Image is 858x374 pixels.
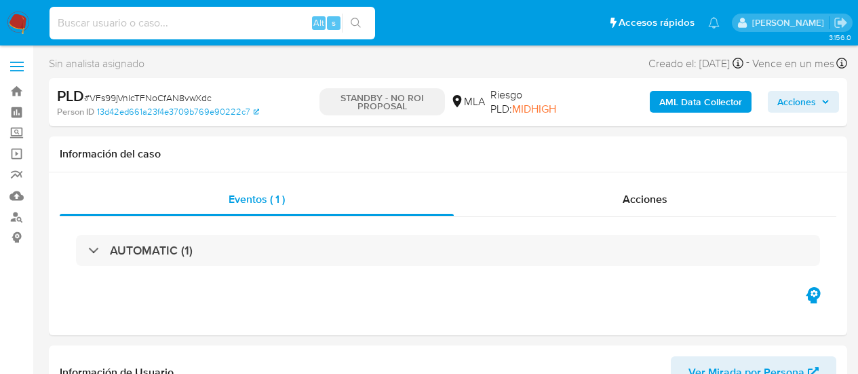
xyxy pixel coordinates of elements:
[60,147,836,161] h1: Información del caso
[659,91,742,113] b: AML Data Collector
[834,16,848,30] a: Salir
[619,16,695,30] span: Accesos rápidos
[708,17,720,29] a: Notificaciones
[623,191,667,207] span: Acciones
[57,106,94,118] b: Person ID
[110,243,193,258] h3: AUTOMATIC (1)
[84,91,212,105] span: # VFs99jVnIcTFNoCfAN8vwXdc
[450,94,485,109] div: MLA
[57,85,84,107] b: PLD
[777,91,816,113] span: Acciones
[648,54,743,73] div: Creado el: [DATE]
[752,56,834,71] span: Vence en un mes
[332,16,336,29] span: s
[50,14,375,32] input: Buscar usuario o caso...
[49,56,144,71] span: Sin analista asignado
[342,14,370,33] button: search-icon
[490,88,577,117] span: Riesgo PLD:
[512,101,556,117] span: MIDHIGH
[768,91,839,113] button: Acciones
[319,88,445,115] p: STANDBY - NO ROI PROPOSAL
[650,91,752,113] button: AML Data Collector
[313,16,324,29] span: Alt
[746,54,749,73] span: -
[752,16,829,29] p: gabriela.sanchez@mercadolibre.com
[76,235,820,266] div: AUTOMATIC (1)
[97,106,259,118] a: 13d42ed661a23f4e3709b769e90222c7
[229,191,285,207] span: Eventos ( 1 )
